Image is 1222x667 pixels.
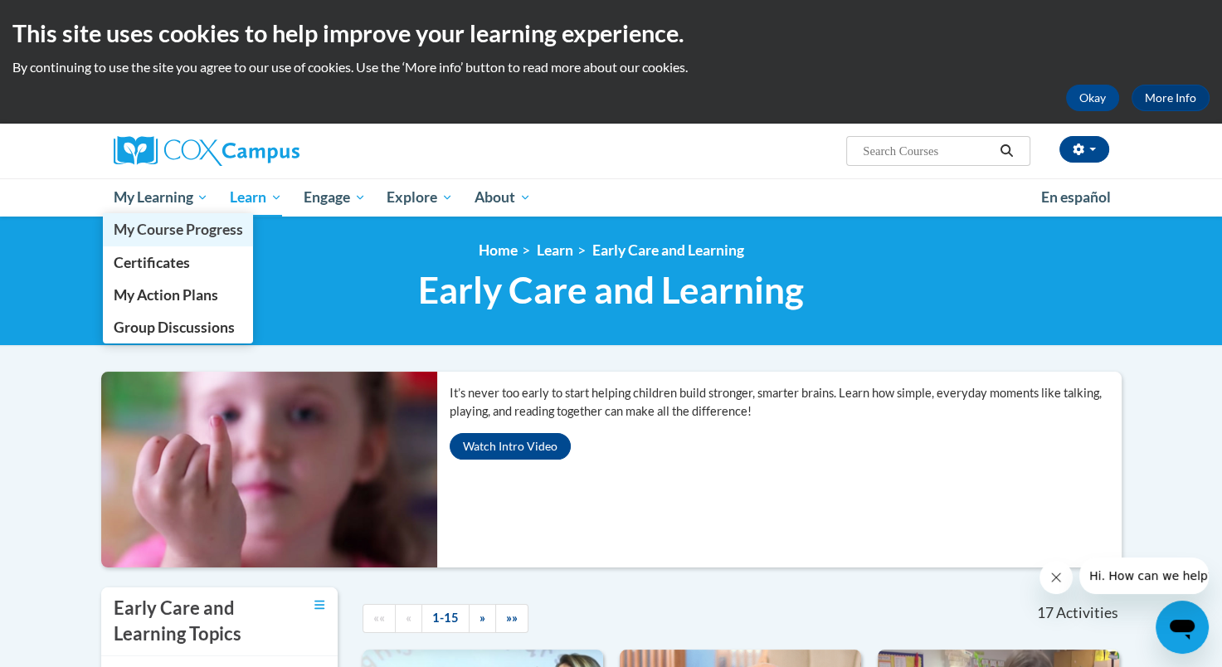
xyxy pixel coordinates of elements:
a: Engage [293,178,377,217]
a: 1-15 [421,604,470,633]
span: Learn [230,187,282,207]
span: My Course Progress [113,221,242,238]
a: Previous [395,604,422,633]
iframe: Message from company [1079,557,1209,594]
a: Learn [219,178,293,217]
span: « [406,611,411,625]
span: Certificates [113,254,189,271]
span: Hi. How can we help? [10,12,134,25]
button: Search [994,141,1019,161]
span: My Action Plans [113,286,217,304]
a: My Learning [103,178,220,217]
a: Toggle collapse [314,596,325,614]
span: Activities [1056,604,1118,622]
span: «« [373,611,385,625]
a: Next [469,604,496,633]
p: By continuing to use the site you agree to our use of cookies. Use the ‘More info’ button to read... [12,58,1210,76]
a: En español [1030,180,1122,215]
img: Cox Campus [114,136,299,166]
a: Certificates [103,246,254,279]
a: Begining [363,604,396,633]
span: » [480,611,485,625]
p: It’s never too early to start helping children build stronger, smarter brains. Learn how simple, ... [450,384,1122,421]
a: Learn [537,241,573,259]
button: Account Settings [1059,136,1109,163]
h2: This site uses cookies to help improve your learning experience. [12,17,1210,50]
a: End [495,604,528,633]
a: Cox Campus [114,136,429,166]
button: Watch Intro Video [450,433,571,460]
span: Explore [387,187,453,207]
span: »» [506,611,518,625]
span: En español [1041,188,1111,206]
iframe: Button to launch messaging window [1156,601,1209,654]
a: Group Discussions [103,311,254,343]
a: Home [479,241,518,259]
iframe: Close message [1039,561,1073,594]
span: Group Discussions [113,319,234,336]
button: Okay [1066,85,1119,111]
span: Early Care and Learning [418,268,804,312]
span: 17 [1036,604,1053,622]
span: My Learning [113,187,208,207]
span: Engage [304,187,366,207]
input: Search Courses [861,141,994,161]
a: Explore [376,178,464,217]
a: Early Care and Learning [592,241,744,259]
h3: Early Care and Learning Topics [114,596,271,647]
a: About [464,178,542,217]
a: My Course Progress [103,213,254,246]
div: Main menu [89,178,1134,217]
a: My Action Plans [103,279,254,311]
span: About [475,187,531,207]
a: More Info [1132,85,1210,111]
